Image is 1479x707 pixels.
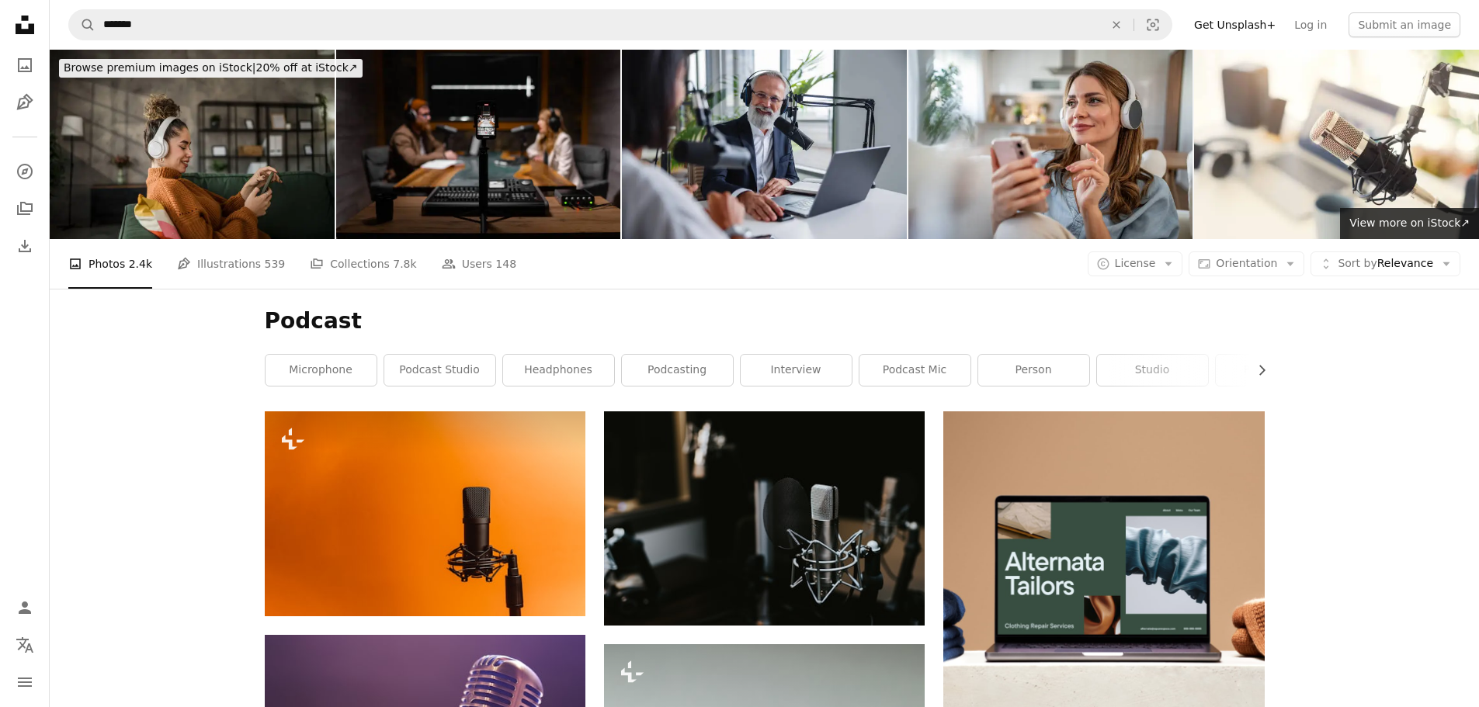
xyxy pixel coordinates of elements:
span: License [1115,257,1156,269]
a: recording [1216,355,1327,386]
a: Get Unsplash+ [1185,12,1285,37]
a: Download History [9,230,40,262]
a: Explore [9,156,40,187]
span: Browse premium images on iStock | [64,61,255,74]
img: a black microphone with a yellow background [265,411,585,616]
a: microphone [266,355,377,386]
span: View more on iStock ↗ [1349,217,1470,229]
span: Relevance [1338,256,1433,272]
form: Find visuals sitewide [68,9,1172,40]
a: Users 148 [442,239,516,289]
a: Log in [1285,12,1336,37]
span: 20% off at iStock ↗ [64,61,358,74]
button: Search Unsplash [69,10,95,40]
img: podcast recording station [1194,50,1479,239]
button: Menu [9,667,40,698]
span: 7.8k [393,255,416,272]
img: On Air Business Podcast Featuring Senior Host and Black Guest [622,50,907,239]
a: Browse premium images on iStock|20% off at iStock↗ [50,50,372,87]
button: License [1088,251,1183,276]
span: 539 [265,255,286,272]
button: Sort byRelevance [1311,251,1460,276]
button: Submit an image [1349,12,1460,37]
span: Sort by [1338,257,1377,269]
button: scroll list to the right [1248,355,1265,386]
img: Music for the soul, I relax with the sounds of my favorite tunes on my playlist [908,50,1193,239]
img: Professional podcast recording in modern studio with quality equipment for online broadcasting [336,50,621,239]
button: Clear [1099,10,1134,40]
a: headphones [503,355,614,386]
span: 148 [495,255,516,272]
a: Illustrations [9,87,40,118]
a: Illustrations 539 [177,239,285,289]
a: Collections [9,193,40,224]
a: macro photography of silver and black studio microphone condenser [604,511,925,525]
a: podcast studio [384,355,495,386]
a: studio [1097,355,1208,386]
a: person [978,355,1089,386]
img: Excited young woman listening to music on wireless headphones over a mobile app while sitting on ... [50,50,335,239]
a: a black microphone with a yellow background [265,507,585,521]
a: interview [741,355,852,386]
a: Collections 7.8k [310,239,416,289]
button: Orientation [1189,251,1304,276]
a: podcast mic [859,355,970,386]
button: Visual search [1134,10,1172,40]
a: Photos [9,50,40,81]
a: podcasting [622,355,733,386]
h1: Podcast [265,307,1265,335]
a: Log in / Sign up [9,592,40,623]
button: Language [9,629,40,660]
a: View more on iStock↗ [1340,208,1479,239]
span: Orientation [1216,257,1277,269]
img: macro photography of silver and black studio microphone condenser [604,411,925,625]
